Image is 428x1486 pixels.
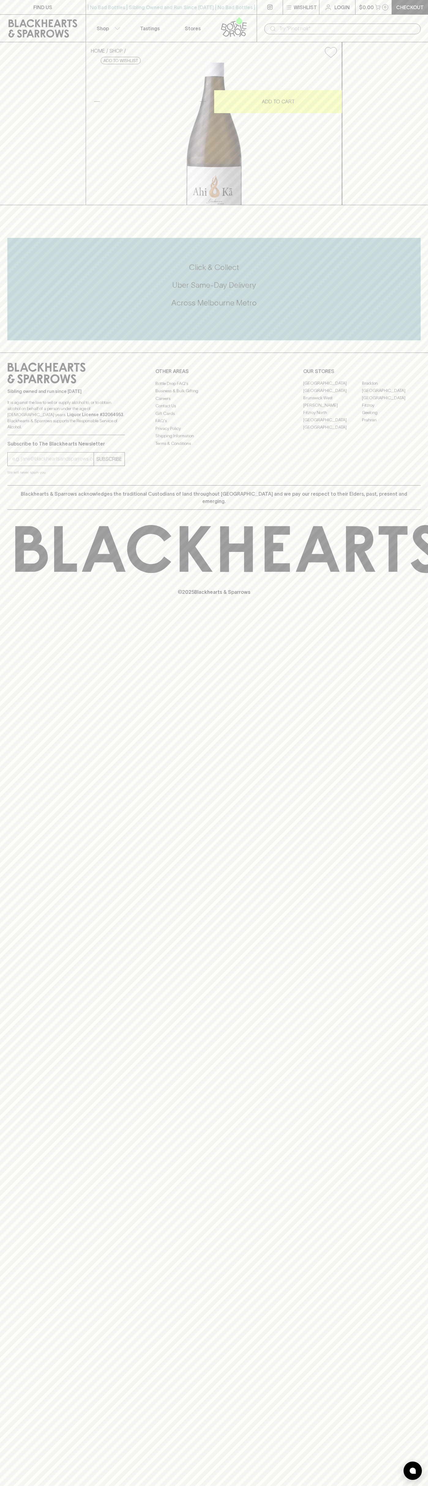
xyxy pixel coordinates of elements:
input: e.g. jane@blackheartsandsparrows.com.au [12,454,94,464]
a: Bottle Drop FAQ's [155,380,273,387]
a: Careers [155,395,273,402]
p: OUR STORES [303,368,421,375]
a: Brunswick West [303,394,362,402]
a: FAQ's [155,417,273,425]
p: FIND US [33,4,52,11]
a: [GEOGRAPHIC_DATA] [362,387,421,394]
p: Wishlist [294,4,317,11]
strong: Liquor License #32064953 [67,412,123,417]
a: Geelong [362,409,421,416]
p: Shop [97,25,109,32]
a: [GEOGRAPHIC_DATA] [303,387,362,394]
a: Braddon [362,380,421,387]
p: It is against the law to sell or supply alcohol to, or to obtain alcohol on behalf of a person un... [7,399,125,430]
button: Add to wishlist [101,57,141,64]
p: Stores [185,25,201,32]
img: bubble-icon [410,1468,416,1474]
a: Fitzroy North [303,409,362,416]
p: Tastings [140,25,160,32]
h5: Uber Same-Day Delivery [7,280,421,290]
p: Login [334,4,350,11]
a: [GEOGRAPHIC_DATA] [303,380,362,387]
p: $0.00 [359,4,374,11]
input: Try "Pinot noir" [279,24,416,34]
a: Privacy Policy [155,425,273,432]
a: Business & Bulk Gifting [155,387,273,395]
p: Subscribe to The Blackhearts Newsletter [7,440,125,447]
a: SHOP [110,48,123,54]
a: Gift Cards [155,410,273,417]
button: Add to wishlist [322,45,339,60]
h5: Click & Collect [7,262,421,272]
p: Checkout [396,4,424,11]
p: OTHER AREAS [155,368,273,375]
p: Blackhearts & Sparrows acknowledges the traditional Custodians of land throughout [GEOGRAPHIC_DAT... [12,490,416,505]
a: [GEOGRAPHIC_DATA] [362,394,421,402]
a: [GEOGRAPHIC_DATA] [303,416,362,424]
a: Contact Us [155,402,273,410]
a: Prahran [362,416,421,424]
button: SUBSCRIBE [94,453,125,466]
button: ADD TO CART [214,90,342,113]
a: Stores [171,15,214,42]
a: Fitzroy [362,402,421,409]
p: Sibling owned and run since [DATE] [7,388,125,394]
a: Tastings [128,15,171,42]
a: Shipping Information [155,432,273,440]
a: [PERSON_NAME] [303,402,362,409]
p: 0 [384,6,386,9]
button: Shop [86,15,129,42]
p: ADD TO CART [262,98,295,105]
h5: Across Melbourne Metro [7,298,421,308]
a: Terms & Conditions [155,440,273,447]
img: 35047.png [86,63,342,205]
p: SUBSCRIBE [96,455,122,463]
a: [GEOGRAPHIC_DATA] [303,424,362,431]
div: Call to action block [7,238,421,340]
a: HOME [91,48,105,54]
p: We will never spam you [7,469,125,475]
